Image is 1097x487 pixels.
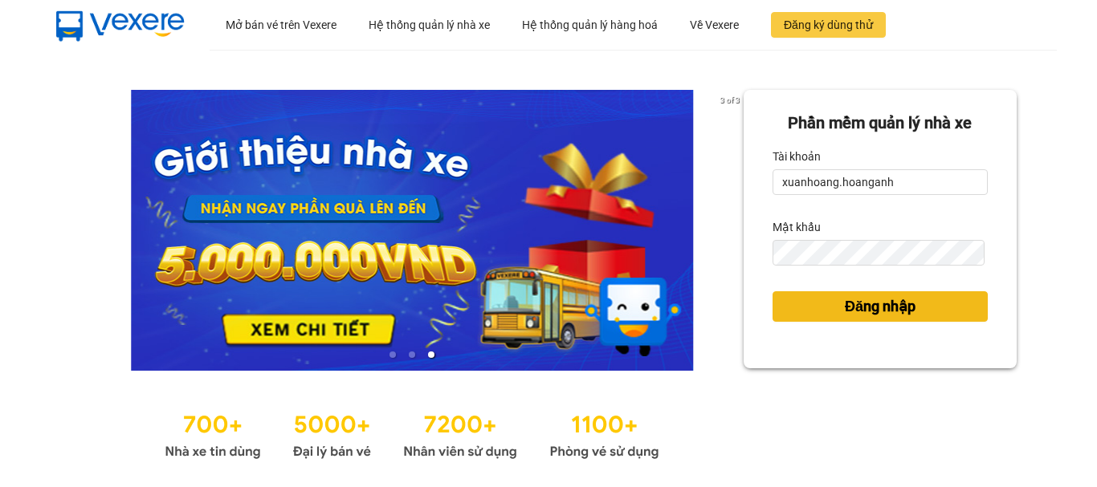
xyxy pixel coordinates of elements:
[389,351,396,358] li: slide item 1
[784,16,873,34] span: Đăng ký dùng thử
[716,90,744,111] p: 3 of 3
[165,403,659,464] img: Statistics.png
[80,90,103,371] button: previous slide / item
[428,351,434,358] li: slide item 3
[773,240,985,266] input: Mật khẩu
[773,169,988,195] input: Tài khoản
[845,295,916,318] span: Đăng nhập
[721,90,744,371] button: next slide / item
[773,144,821,169] label: Tài khoản
[409,351,415,358] li: slide item 2
[773,111,988,136] div: Phần mềm quản lý nhà xe
[771,12,886,38] button: Đăng ký dùng thử
[773,291,988,322] button: Đăng nhập
[773,214,821,240] label: Mật khẩu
